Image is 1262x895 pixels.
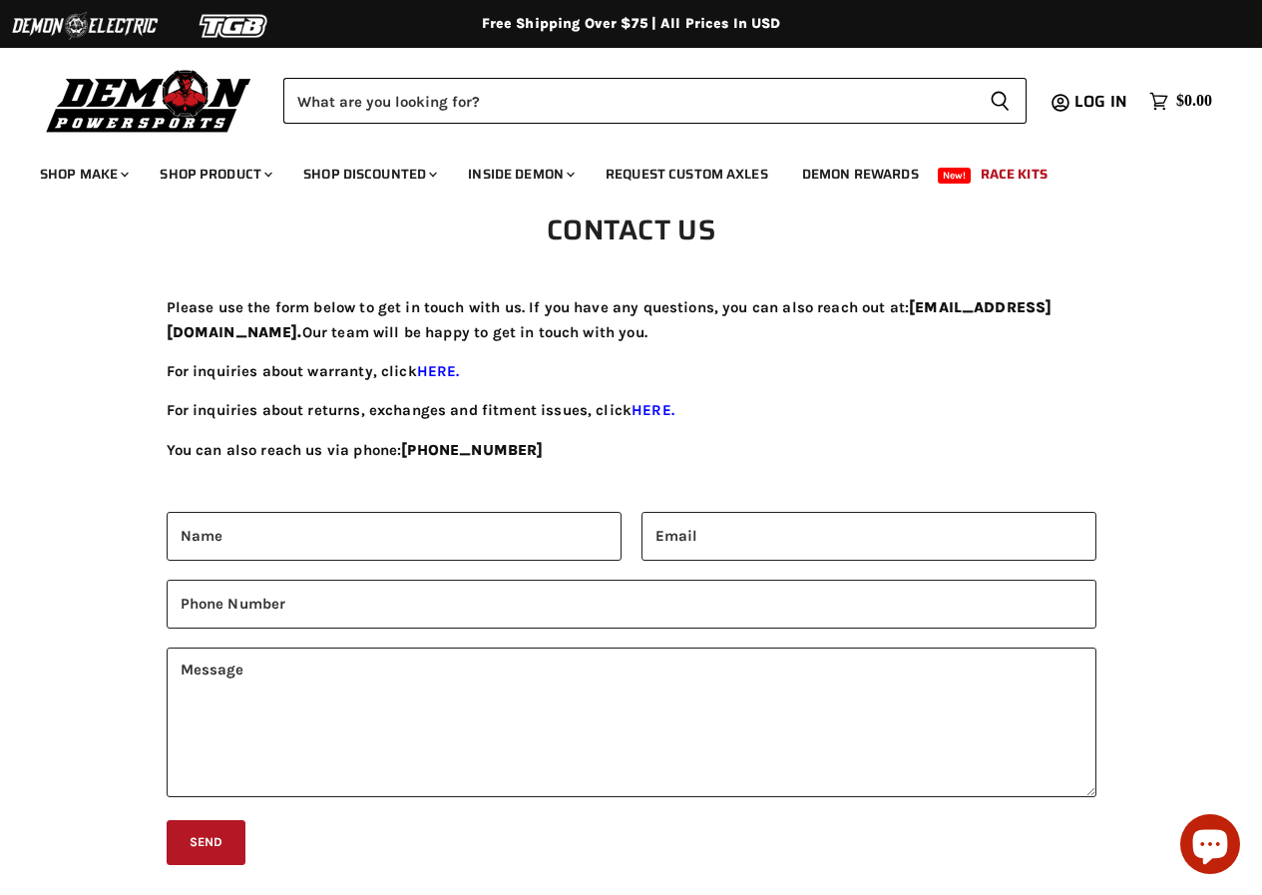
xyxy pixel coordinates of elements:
button: Send [167,820,246,865]
p: You can also reach us via phone: [167,438,1096,462]
strong: [PHONE_NUMBER] [401,441,543,459]
a: Demon Rewards [787,154,934,195]
button: Search [974,78,1027,124]
a: Shop Discounted [288,154,449,195]
a: Shop Product [145,154,284,195]
span: For inquiries about warranty, click [167,362,460,380]
form: Product [283,78,1027,124]
span: Log in [1074,89,1127,114]
a: Race Kits [966,154,1062,195]
img: Demon Powersports [40,65,258,136]
span: Please use the form below to get in touch with us. If you have any questions, you can also reach ... [167,298,1052,340]
a: Log in [1065,93,1139,111]
a: Request Custom Axles [591,154,783,195]
inbox-online-store-chat: Shopify online store chat [1174,814,1246,879]
a: Inside Demon [453,154,587,195]
a: HERE. [631,401,674,419]
ul: Main menu [25,146,1207,195]
span: $0.00 [1176,92,1212,111]
span: New! [938,168,972,184]
h1: Contact Us [332,214,931,245]
img: TGB Logo 2 [160,7,309,45]
a: Shop Make [25,154,141,195]
a: HERE. [417,362,460,380]
a: $0.00 [1139,87,1222,116]
strong: [EMAIL_ADDRESS][DOMAIN_NAME]. [167,298,1052,340]
img: Demon Electric Logo 2 [10,7,160,45]
span: For inquiries about returns, exchanges and fitment issues, click [167,401,674,419]
input: Search [283,78,974,124]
